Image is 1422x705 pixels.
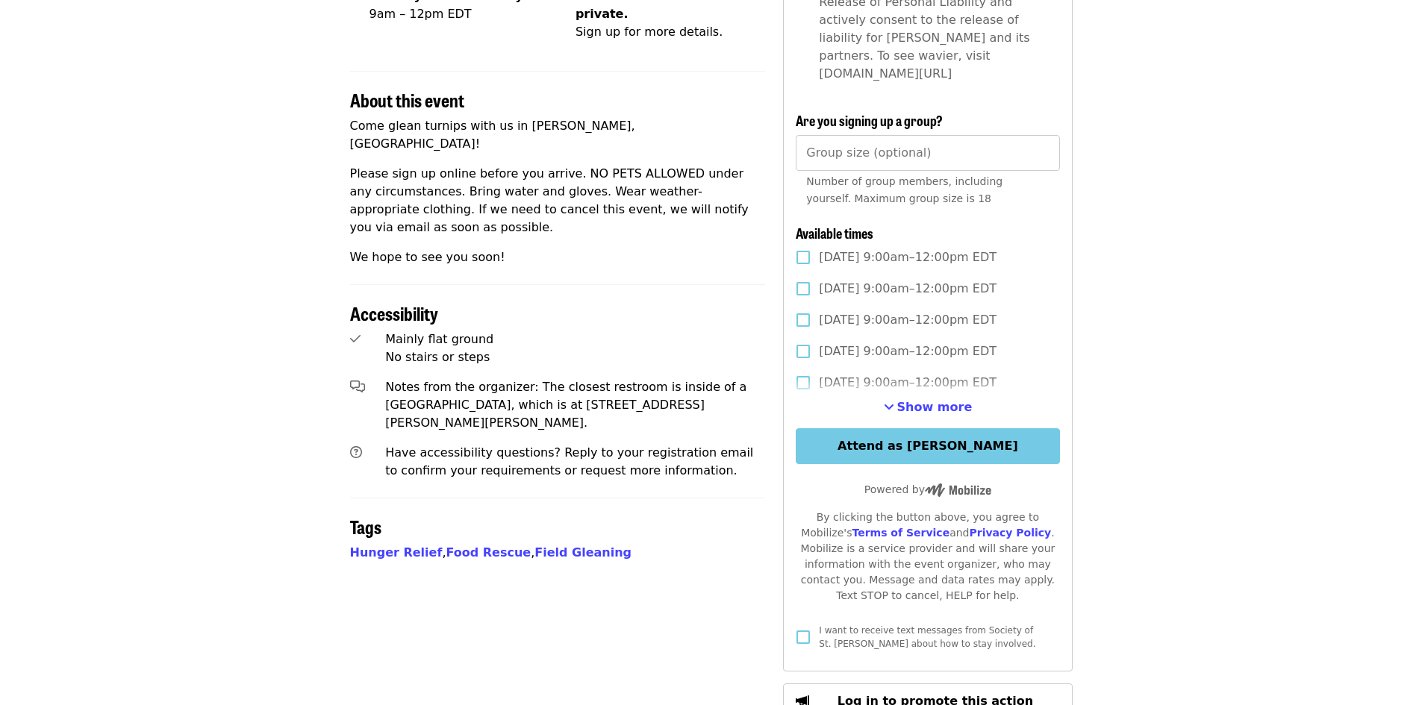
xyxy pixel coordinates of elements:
[819,342,997,360] span: [DATE] 9:00am–12:00pm EDT
[350,248,766,266] p: We hope to see you soon!
[350,445,362,460] i: question-circle icon
[852,527,949,539] a: Terms of Service
[534,545,632,560] a: Field Gleaning
[796,223,873,242] span: Available times
[819,311,997,329] span: [DATE] 9:00am–12:00pm EDT
[969,527,1051,539] a: Privacy Policy
[576,25,723,39] span: Sign up for more details.
[796,428,1059,464] button: Attend as [PERSON_NAME]
[350,165,766,236] p: Please sign up online before you arrive. NO PETS ALLOWED under any circumstances. Bring water and...
[819,248,997,266] span: [DATE] 9:00am–12:00pm EDT
[897,400,973,414] span: Show more
[446,545,534,560] span: ,
[446,545,531,560] a: Food Rescue
[819,280,997,298] span: [DATE] 9:00am–12:00pm EDT
[819,374,997,392] span: [DATE] 9:00am–12:00pm EDT
[385,445,753,477] span: Have accessibility questions? Reply to your registration email to confirm your requirements or re...
[350,300,438,326] span: Accessibility
[350,87,464,113] span: About this event
[819,625,1035,649] span: I want to receive text messages from Society of St. [PERSON_NAME] about how to stay involved.
[350,545,443,560] a: Hunger Relief
[884,398,973,416] button: See more timeslots
[796,510,1059,604] div: By clicking the button above, you agree to Mobilize's and . Mobilize is a service provider and wi...
[350,332,361,346] i: check icon
[350,545,446,560] span: ,
[385,348,765,366] div: No stairs or steps
[350,513,381,539] span: Tags
[385,380,746,430] span: Notes from the organizer: The closest restroom is inside of a [GEOGRAPHIC_DATA], which is at [STR...
[385,330,765,348] div: Mainly flat ground
[864,483,991,495] span: Powered by
[806,175,1002,204] span: Number of group members, including yourself. Maximum group size is 18
[369,5,531,23] div: 9am – 12pm EDT
[796,135,1059,171] input: [object Object]
[350,380,365,394] i: comments-alt icon
[925,483,991,497] img: Powered by Mobilize
[796,110,943,130] span: Are you signing up a group?
[350,117,766,153] p: Come glean turnips with us in [PERSON_NAME], [GEOGRAPHIC_DATA]!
